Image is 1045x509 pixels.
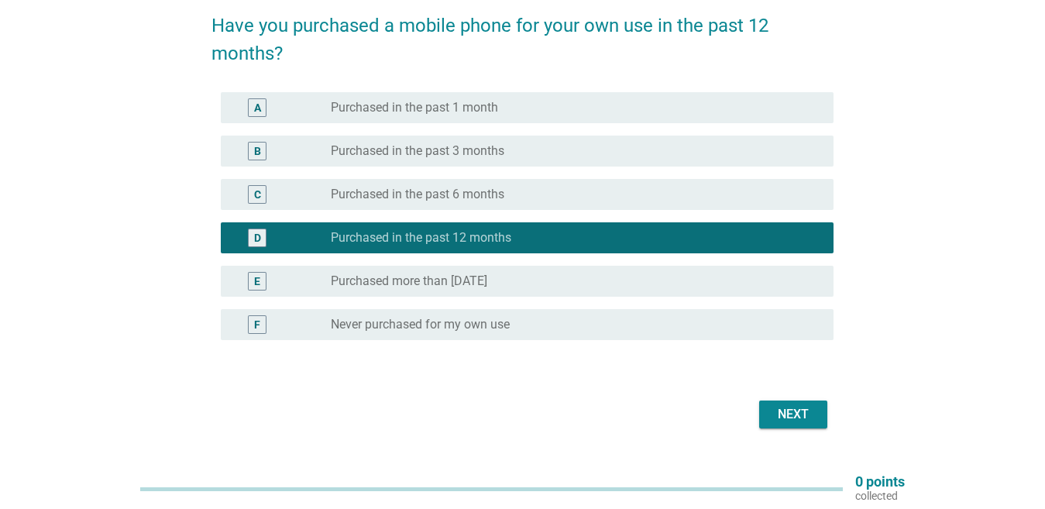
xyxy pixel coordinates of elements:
[254,230,261,246] div: D
[254,187,261,203] div: C
[331,100,498,115] label: Purchased in the past 1 month
[759,401,827,428] button: Next
[254,100,261,116] div: A
[331,143,504,159] label: Purchased in the past 3 months
[254,317,260,333] div: F
[772,405,815,424] div: Next
[855,475,905,489] p: 0 points
[254,143,261,160] div: B
[331,317,510,332] label: Never purchased for my own use
[331,273,487,289] label: Purchased more than [DATE]
[254,273,260,290] div: E
[855,489,905,503] p: collected
[331,230,511,246] label: Purchased in the past 12 months
[331,187,504,202] label: Purchased in the past 6 months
